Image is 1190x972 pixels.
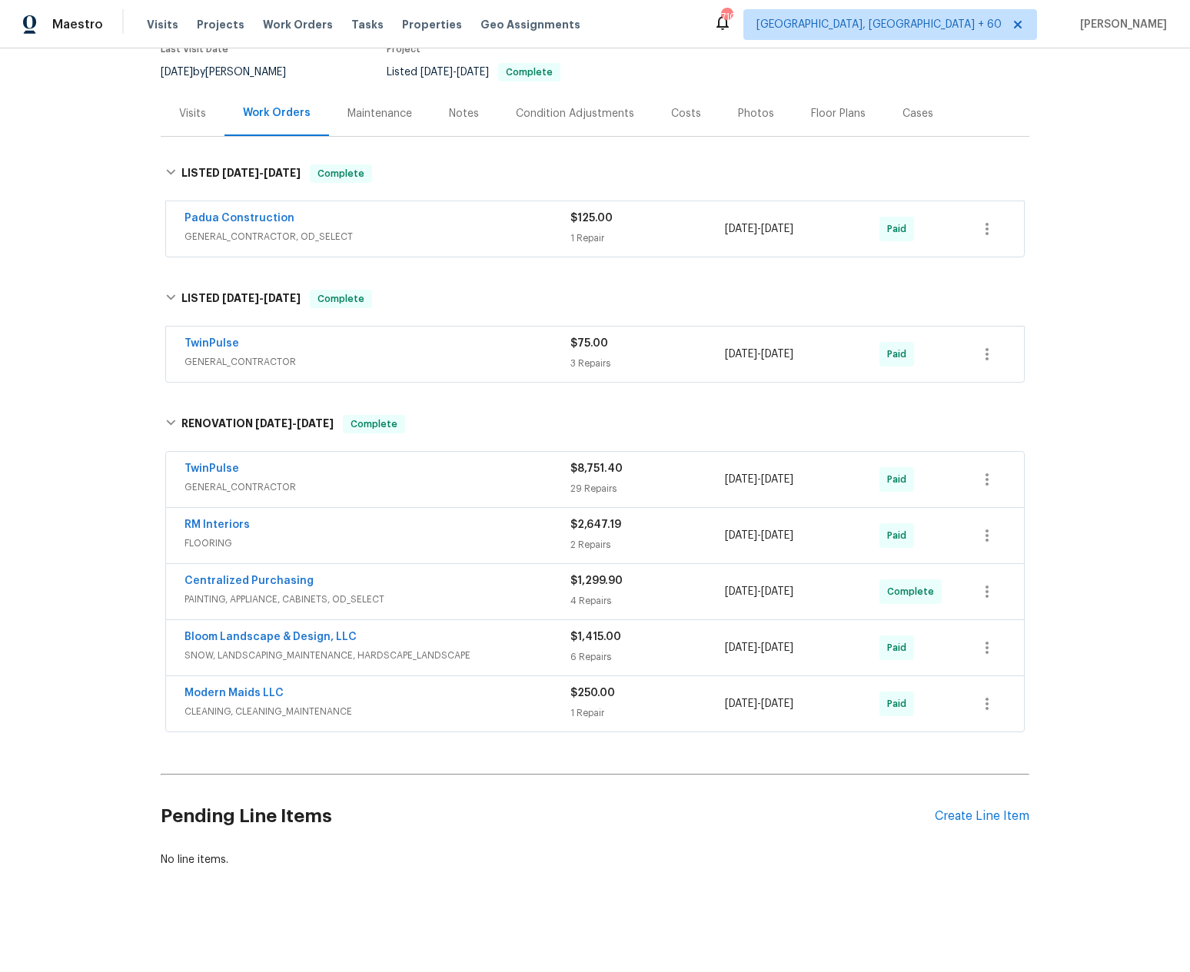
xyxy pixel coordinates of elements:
[902,106,933,121] div: Cases
[721,9,732,25] div: 710
[184,592,570,607] span: PAINTING, APPLIANCE, CABINETS, OD_SELECT
[756,17,1002,32] span: [GEOGRAPHIC_DATA], [GEOGRAPHIC_DATA] + 60
[161,45,228,54] span: Last Visit Date
[570,632,621,642] span: $1,415.00
[264,168,301,178] span: [DATE]
[725,224,757,234] span: [DATE]
[570,481,725,496] div: 29 Repairs
[181,415,334,433] h6: RENOVATION
[311,291,371,307] span: Complete
[264,293,301,304] span: [DATE]
[420,67,453,78] span: [DATE]
[725,640,793,655] span: -
[52,17,103,32] span: Maestro
[500,68,559,77] span: Complete
[222,168,301,178] span: -
[184,648,570,663] span: SNOW, LANDSCAPING_MAINTENANCE, HARDSCAPE_LANDSCAPE
[725,528,793,543] span: -
[184,688,284,698] a: Modern Maids LLC
[761,349,793,360] span: [DATE]
[255,418,292,429] span: [DATE]
[161,274,1029,323] div: LISTED [DATE]-[DATE]Complete
[570,356,725,371] div: 3 Repairs
[184,576,314,586] a: Centralized Purchasing
[255,418,334,429] span: -
[725,698,757,709] span: [DATE]
[570,213,613,224] span: $125.00
[184,213,294,224] a: Padua Construction
[516,106,634,121] div: Condition Adjustments
[570,519,621,530] span: $2,647.19
[887,347,912,362] span: Paid
[184,229,570,244] span: GENERAL_CONTRACTOR, OD_SELECT
[887,221,912,237] span: Paid
[161,400,1029,449] div: RENOVATION [DATE]-[DATE]Complete
[184,536,570,551] span: FLOORING
[761,698,793,709] span: [DATE]
[570,649,725,665] div: 6 Repairs
[181,164,301,183] h6: LISTED
[184,632,357,642] a: Bloom Landscape & Design, LLC
[570,576,623,586] span: $1,299.90
[725,584,793,599] span: -
[387,45,420,54] span: Project
[725,696,793,712] span: -
[161,781,935,852] h2: Pending Line Items
[761,224,793,234] span: [DATE]
[725,347,793,362] span: -
[738,106,774,121] div: Photos
[351,19,384,30] span: Tasks
[887,584,940,599] span: Complete
[184,338,239,349] a: TwinPulse
[161,63,304,81] div: by [PERSON_NAME]
[311,166,371,181] span: Complete
[725,472,793,487] span: -
[161,149,1029,198] div: LISTED [DATE]-[DATE]Complete
[222,168,259,178] span: [DATE]
[161,852,1029,868] div: No line items.
[725,349,757,360] span: [DATE]
[263,17,333,32] span: Work Orders
[725,221,793,237] span: -
[570,537,725,552] div: 2 Repairs
[147,17,178,32] span: Visits
[387,67,560,78] span: Listed
[161,67,193,78] span: [DATE]
[184,354,570,370] span: GENERAL_CONTRACTOR
[570,231,725,246] div: 1 Repair
[761,586,793,597] span: [DATE]
[449,106,479,121] div: Notes
[671,106,701,121] div: Costs
[297,418,334,429] span: [DATE]
[887,528,912,543] span: Paid
[184,519,250,530] a: RM Interiors
[570,593,725,609] div: 4 Repairs
[179,106,206,121] div: Visits
[761,530,793,541] span: [DATE]
[184,479,570,495] span: GENERAL_CONTRACTOR
[887,472,912,487] span: Paid
[570,705,725,721] div: 1 Repair
[1074,17,1167,32] span: [PERSON_NAME]
[811,106,866,121] div: Floor Plans
[243,105,311,121] div: Work Orders
[197,17,244,32] span: Projects
[344,416,404,432] span: Complete
[725,642,757,653] span: [DATE]
[457,67,489,78] span: [DATE]
[570,688,615,698] span: $250.00
[420,67,489,78] span: -
[725,474,757,485] span: [DATE]
[725,586,757,597] span: [DATE]
[935,809,1029,824] div: Create Line Item
[570,463,623,474] span: $8,751.40
[725,530,757,541] span: [DATE]
[761,642,793,653] span: [DATE]
[761,474,793,485] span: [DATE]
[402,17,462,32] span: Properties
[184,463,239,474] a: TwinPulse
[887,696,912,712] span: Paid
[222,293,259,304] span: [DATE]
[181,290,301,308] h6: LISTED
[480,17,580,32] span: Geo Assignments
